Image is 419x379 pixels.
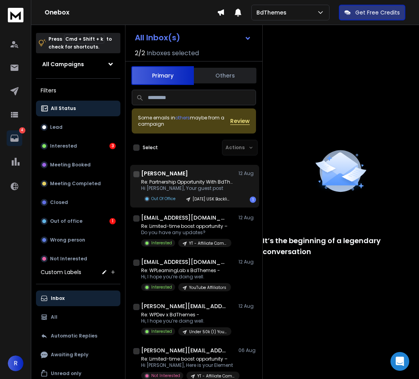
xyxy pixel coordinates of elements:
p: YT - Affiliate Campaign 2025 Part -2 [189,240,227,246]
p: Wrong person [50,237,85,243]
p: YouTube Affiliators [189,285,226,291]
button: Primary [131,66,194,85]
div: 1 [109,218,116,224]
h1: All Inbox(s) [135,34,180,42]
p: Hi, I hope you’re doing well. [141,318,231,324]
h1: All Campaigns [42,60,84,68]
h1: [PERSON_NAME] [141,170,188,177]
button: Get Free Credits [339,5,405,20]
p: Not Interested [50,256,87,262]
p: Hi [PERSON_NAME], Your guest post [141,185,235,191]
button: Others [194,67,256,84]
p: Do you have any updates? [141,229,231,236]
p: Interested [50,143,77,149]
p: BdThemes [256,9,290,16]
p: Inbox [51,295,64,301]
p: Unread only [51,370,81,377]
p: Re: Limited-time boost opportunity – [141,223,231,229]
button: All [36,309,120,325]
span: 2 / 2 [135,49,145,58]
span: others [175,114,190,121]
h3: Custom Labels [41,268,81,276]
button: All Status [36,101,120,116]
p: Re: Limited-time boost opportunity – [141,356,235,362]
p: Awaiting Reply [51,352,88,358]
button: Meeting Booked [36,157,120,173]
p: Interested [151,284,172,290]
p: 12 Aug [238,303,256,309]
button: Out of office1 [36,213,120,229]
button: All Inbox(s) [129,30,258,45]
p: Re: WPDev x BdThemes - [141,312,231,318]
h1: [PERSON_NAME][EMAIL_ADDRESS][DOMAIN_NAME] [141,302,227,310]
button: R [8,356,23,371]
p: Interested [151,328,172,334]
p: Press to check for shortcuts. [48,35,112,51]
button: Interested3 [36,138,120,154]
label: Select [143,144,158,151]
p: Hi [PERSON_NAME], Here is your Element [141,362,235,368]
h1: [EMAIL_ADDRESS][DOMAIN_NAME] [141,214,227,222]
p: Re: WPLearningLab x BdThemes - [141,267,231,274]
p: Under 50k (1) Youtube Channel | Affiliate [189,329,227,335]
div: Open Intercom Messenger [390,352,409,371]
h3: Filters [36,85,120,96]
a: 4 [7,130,22,146]
p: Out of office [50,218,82,224]
div: Some emails in maybe from a campaign [138,115,230,127]
button: Inbox [36,291,120,306]
h3: Inboxes selected [147,49,199,58]
p: 4 [19,127,25,134]
button: Awaiting Reply [36,347,120,363]
p: 06 Aug [238,347,256,354]
p: Re: Partnership Opportunity With BdThemes [141,179,235,185]
p: [DATE] USK Backlink Campaign [193,196,230,202]
h1: [PERSON_NAME][EMAIL_ADDRESS][PERSON_NAME][DOMAIN_NAME] [141,347,227,354]
p: Hi, I hope you’re doing well. [141,274,231,280]
p: It’s the beginning of a legendary conversation [263,235,419,257]
button: Closed [36,195,120,210]
p: 12 Aug [238,259,256,265]
p: All Status [51,105,76,112]
p: Not Interested [151,373,180,379]
p: Out Of Office [151,196,175,202]
p: Automatic Replies [51,333,97,339]
button: Lead [36,119,120,135]
div: 3 [109,143,116,149]
h1: [EMAIL_ADDRESS][DOMAIN_NAME] [141,258,227,266]
button: All Campaigns [36,56,120,72]
p: Interested [151,240,172,246]
p: Closed [50,199,68,206]
p: 12 Aug [238,170,256,177]
p: Meeting Booked [50,162,91,168]
p: YT - Affiliate Campaign 2025 Part -2 [197,373,235,379]
h1: Onebox [45,8,217,17]
span: Cmd + Shift + k [64,34,104,43]
div: 1 [250,197,256,203]
p: Meeting Completed [50,180,101,187]
button: Wrong person [36,232,120,248]
p: Get Free Credits [355,9,400,16]
button: Automatic Replies [36,328,120,344]
button: Review [230,117,250,125]
img: logo [8,8,23,22]
p: 12 Aug [238,215,256,221]
button: Not Interested [36,251,120,267]
button: Meeting Completed [36,176,120,191]
p: All [51,314,57,320]
p: Lead [50,124,63,130]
